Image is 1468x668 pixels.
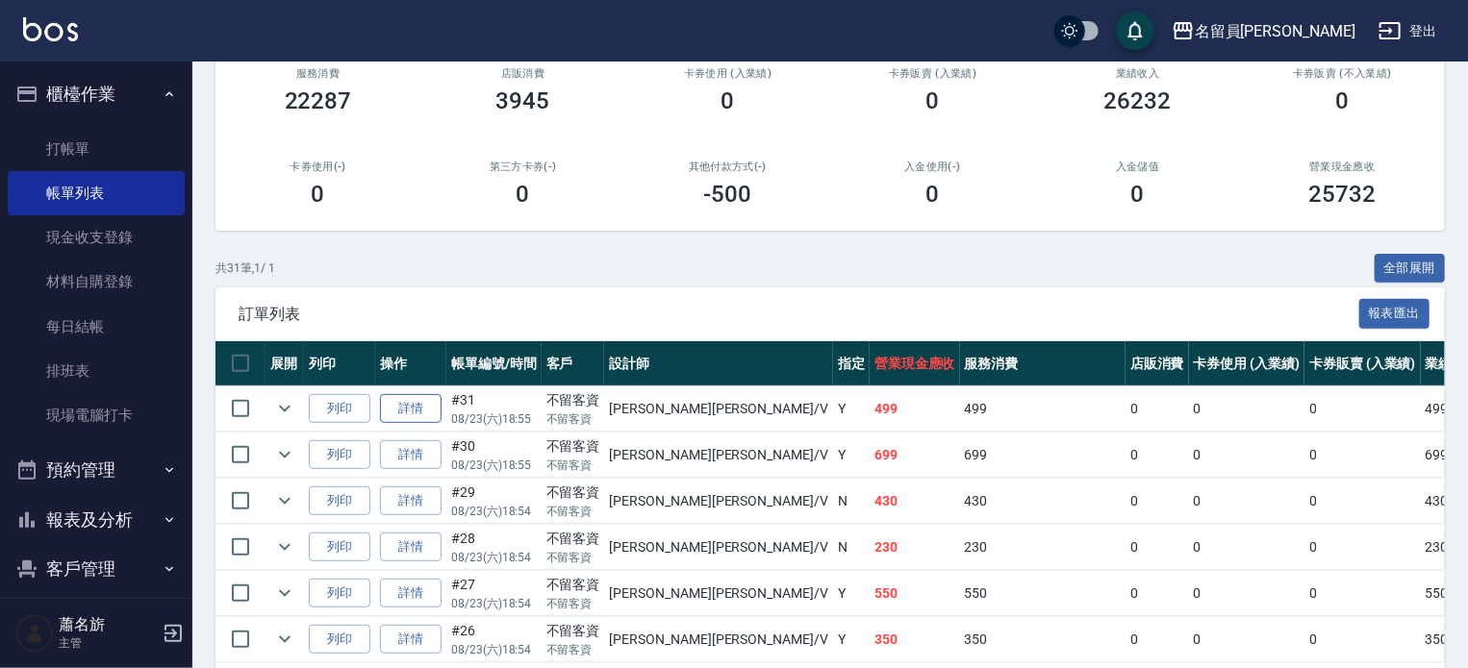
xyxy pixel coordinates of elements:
[960,386,1126,432] td: 499
[23,17,78,41] img: Logo
[960,525,1126,570] td: 230
[926,87,940,114] h3: 0
[380,532,442,562] a: 詳情
[309,625,370,655] button: 列印
[1189,617,1305,662] td: 0
[1304,617,1421,662] td: 0
[546,641,600,658] p: 不留客資
[8,305,185,349] a: 每日結帳
[266,341,304,386] th: 展開
[1189,571,1305,616] td: 0
[546,482,600,503] div: 不留客資
[8,215,185,260] a: 現金收支登錄
[1116,12,1154,50] button: save
[451,549,537,566] p: 08/23 (六) 18:54
[1189,386,1305,432] td: 0
[451,641,537,658] p: 08/23 (六) 18:54
[8,69,185,119] button: 櫃檯作業
[1126,571,1189,616] td: 0
[870,525,960,570] td: 230
[446,341,542,386] th: 帳單編號/時間
[451,457,537,474] p: 08/23 (六) 18:55
[1304,571,1421,616] td: 0
[604,479,833,524] td: [PERSON_NAME][PERSON_NAME] /V
[312,181,325,208] h3: 0
[546,529,600,549] div: 不留客資
[546,390,600,410] div: 不留客資
[546,436,600,457] div: 不留客資
[446,386,542,432] td: #31
[309,579,370,608] button: 列印
[926,181,940,208] h3: 0
[604,386,833,432] td: [PERSON_NAME][PERSON_NAME] /V
[309,440,370,470] button: 列印
[546,549,600,566] p: 不留客資
[1058,161,1217,173] h2: 入金儲值
[870,617,960,662] td: 350
[1309,181,1377,208] h3: 25732
[380,625,442,655] a: 詳情
[1164,12,1363,51] button: 名留員[PERSON_NAME]
[1375,254,1446,284] button: 全部展開
[8,495,185,545] button: 報表及分析
[546,457,600,474] p: 不留客資
[1195,19,1355,43] div: 名留員[PERSON_NAME]
[1104,87,1172,114] h3: 26232
[833,341,870,386] th: 指定
[451,595,537,612] p: 08/23 (六) 18:54
[304,341,375,386] th: 列印
[960,479,1126,524] td: 430
[1359,304,1430,322] a: 報表匯出
[59,634,157,652] p: 主管
[451,503,537,520] p: 08/23 (六) 18:54
[270,532,299,561] button: expand row
[1304,479,1421,524] td: 0
[833,617,870,662] td: Y
[546,595,600,612] p: 不留客資
[870,386,960,432] td: 499
[833,386,870,432] td: Y
[1304,341,1421,386] th: 卡券販賣 (入業績)
[542,341,605,386] th: 客戶
[546,621,600,641] div: 不留客資
[604,433,833,478] td: [PERSON_NAME][PERSON_NAME] /V
[960,341,1126,386] th: 服務消費
[8,594,185,644] button: 員工及薪資
[604,525,833,570] td: [PERSON_NAME][PERSON_NAME] /V
[446,525,542,570] td: #28
[380,486,442,516] a: 詳情
[309,532,370,562] button: 列印
[446,479,542,524] td: #29
[8,260,185,304] a: 材料自購登錄
[833,525,870,570] td: N
[853,67,1012,80] h2: 卡券販賣 (入業績)
[380,394,442,424] a: 詳情
[833,433,870,478] td: Y
[546,575,600,595] div: 不留客資
[443,161,602,173] h2: 第三方卡券(-)
[15,614,54,653] img: Person
[8,171,185,215] a: 帳單列表
[1371,13,1445,49] button: 登出
[59,615,157,634] h5: 蕭名旂
[1336,87,1350,114] h3: 0
[239,305,1359,324] span: 訂單列表
[1189,479,1305,524] td: 0
[1359,299,1430,329] button: 報表匯出
[496,87,550,114] h3: 3945
[870,433,960,478] td: 699
[604,617,833,662] td: [PERSON_NAME][PERSON_NAME] /V
[8,393,185,437] a: 現場電腦打卡
[1189,525,1305,570] td: 0
[517,181,530,208] h3: 0
[1126,433,1189,478] td: 0
[270,394,299,423] button: expand row
[446,571,542,616] td: #27
[8,445,185,495] button: 預約管理
[1263,67,1422,80] h2: 卡券販賣 (不入業績)
[1189,433,1305,478] td: 0
[648,161,807,173] h2: 其他付款方式(-)
[853,161,1012,173] h2: 入金使用(-)
[833,479,870,524] td: N
[1126,525,1189,570] td: 0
